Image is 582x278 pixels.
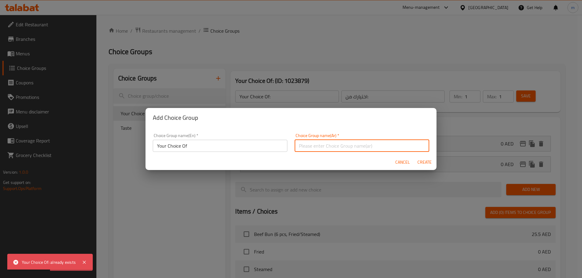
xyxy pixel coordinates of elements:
[153,140,287,152] input: Please enter Choice Group name(en)
[295,140,429,152] input: Please enter Choice Group name(ar)
[22,259,76,266] div: Your Choice Of: already exists
[417,159,432,166] span: Create
[415,157,434,168] button: Create
[393,157,412,168] button: Cancel
[395,159,410,166] span: Cancel
[153,113,429,123] h2: Add Choice Group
